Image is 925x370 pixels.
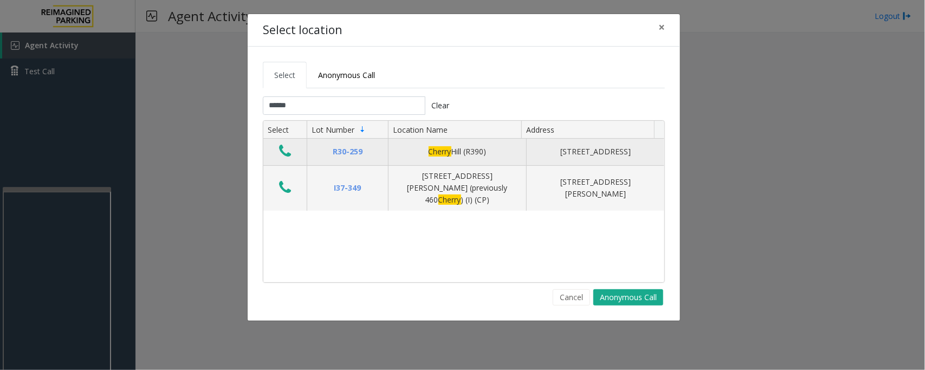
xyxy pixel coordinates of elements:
span: Cherry [438,194,461,205]
span: Address [526,125,554,135]
div: I37-349 [314,182,381,194]
ul: Tabs [263,62,665,88]
div: [STREET_ADDRESS][PERSON_NAME] [533,176,658,200]
button: Close [651,14,672,41]
button: Clear [425,96,456,115]
span: Anonymous Call [318,70,375,80]
button: Cancel [553,289,590,306]
div: Data table [263,121,664,282]
div: [STREET_ADDRESS] [533,146,658,158]
button: Anonymous Call [593,289,663,306]
th: Select [263,121,307,139]
div: Hill (R390) [395,146,520,158]
div: R30-259 [314,146,381,158]
span: × [658,20,665,35]
span: Cherry [429,146,451,157]
span: Sortable [358,125,367,134]
span: Select [274,70,295,80]
h4: Select location [263,22,342,39]
span: Lot Number [312,125,354,135]
span: Location Name [393,125,448,135]
div: [STREET_ADDRESS][PERSON_NAME] (previously 460 ) (I) (CP) [395,170,520,206]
